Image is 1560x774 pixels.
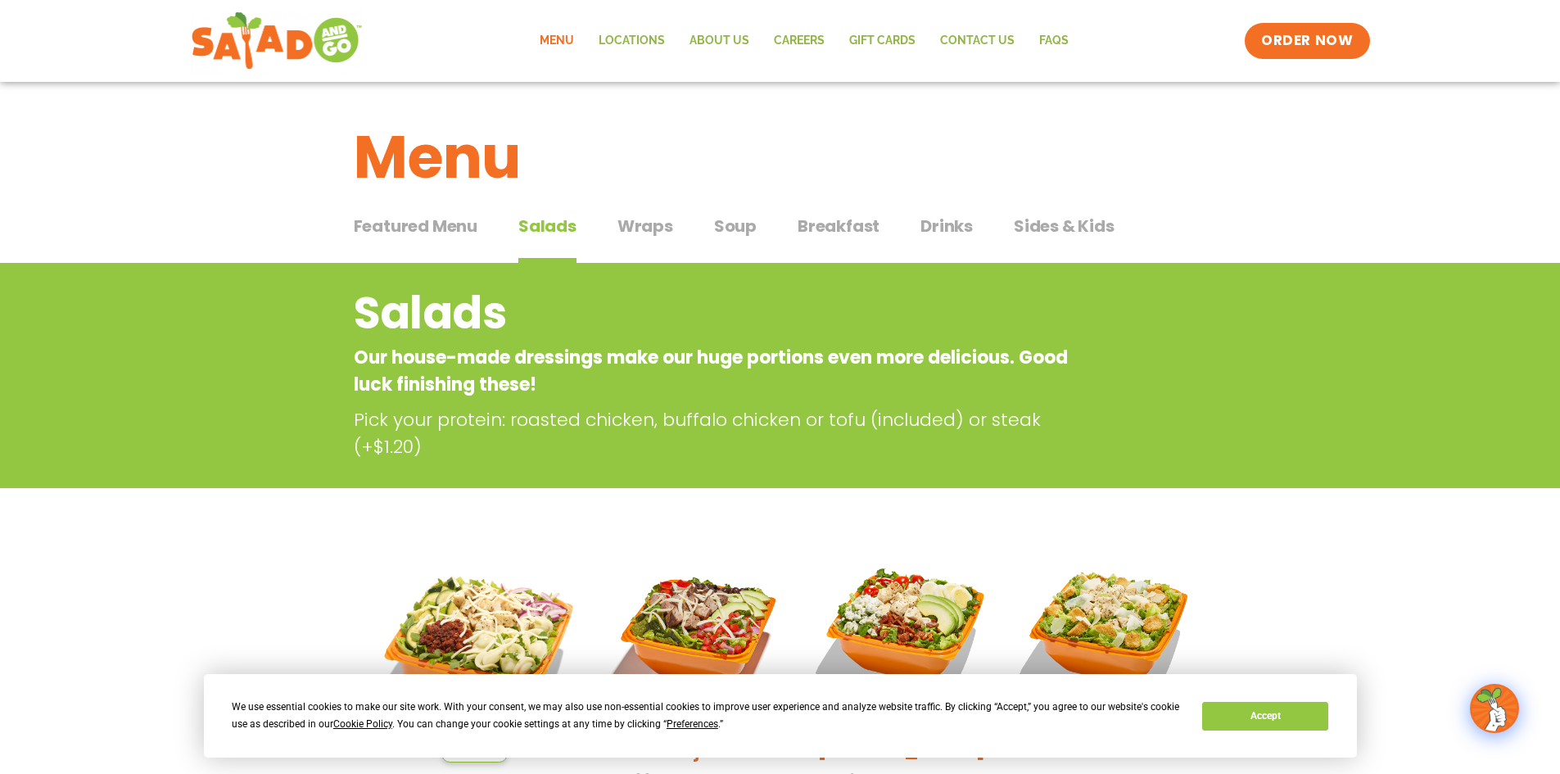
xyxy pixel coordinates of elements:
[354,344,1075,398] p: Our house-made dressings make our huge portions even more delicious. Good luck finishing these!
[354,406,1083,460] p: Pick your protein: roasted chicken, buffalo chicken or tofu (included) or steak (+$1.20)
[527,22,586,60] a: Menu
[518,214,577,238] span: Salads
[1015,544,1194,722] img: Product photo for Caesar Salad
[1202,702,1328,731] button: Accept
[354,208,1207,264] div: Tabbed content
[812,544,991,722] img: Product photo for Cobb Salad
[677,22,762,60] a: About Us
[920,214,973,238] span: Drinks
[527,22,1081,60] nav: Menu
[798,214,879,238] span: Breakfast
[714,214,757,238] span: Soup
[232,699,1182,733] div: We use essential cookies to make our site work. With your consent, we may also use non-essential ...
[667,718,718,730] span: Preferences
[354,214,477,238] span: Featured Menu
[191,8,364,74] img: new-SAG-logo-768×292
[333,718,392,730] span: Cookie Policy
[1014,214,1115,238] span: Sides & Kids
[1472,686,1517,731] img: wpChatIcon
[586,22,677,60] a: Locations
[366,544,585,763] img: Product photo for Tuscan Summer Salad
[1027,22,1081,60] a: FAQs
[354,280,1075,346] h2: Salads
[1245,23,1369,59] a: ORDER NOW
[928,22,1027,60] a: Contact Us
[608,544,787,722] img: Product photo for Fajita Salad
[617,214,673,238] span: Wraps
[204,674,1357,758] div: Cookie Consent Prompt
[762,22,837,60] a: Careers
[1261,31,1353,51] span: ORDER NOW
[354,113,1207,201] h1: Menu
[837,22,928,60] a: GIFT CARDS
